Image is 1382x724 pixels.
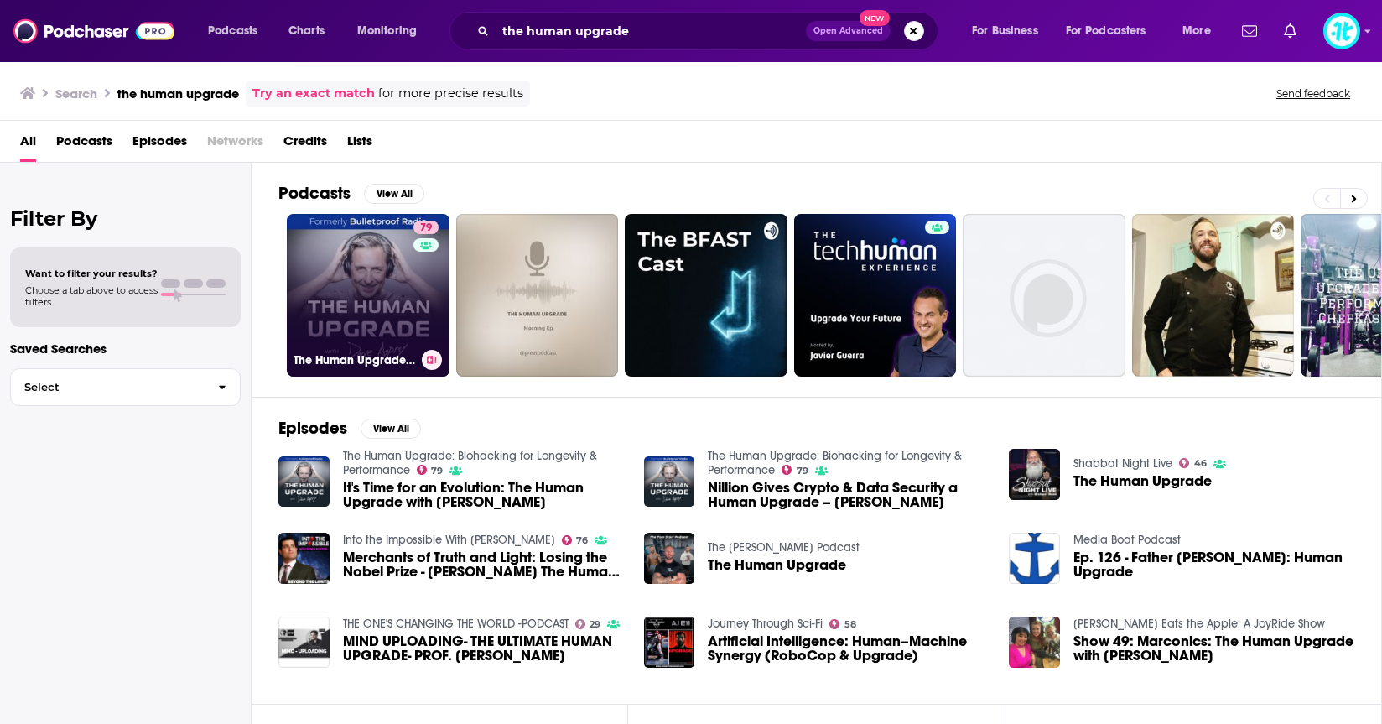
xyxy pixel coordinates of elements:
[575,619,601,629] a: 29
[1323,13,1360,49] button: Show profile menu
[806,21,891,41] button: Open AdvancedNew
[1171,18,1232,44] button: open menu
[782,465,808,475] a: 79
[465,12,954,50] div: Search podcasts, credits, & more...
[278,18,335,44] a: Charts
[413,221,439,234] a: 79
[278,183,351,204] h2: Podcasts
[343,533,555,547] a: Into the Impossible With Brian Keating
[644,617,695,668] img: Artificial Intelligence: Human–Machine Synergy (RoboCop & Upgrade)
[708,481,989,509] span: Nillion Gives Crypto & Data Security a Human Upgrade – [PERSON_NAME]
[1182,19,1211,43] span: More
[132,128,187,162] a: Episodes
[10,341,241,357] p: Saved Searches
[278,456,330,508] img: It's Time for an Evolution: The Human Upgrade with Dave Asprey
[56,128,112,162] a: Podcasts
[708,634,989,663] a: Artificial Intelligence: Human–Machine Synergy (RoboCop & Upgrade)
[10,368,241,406] button: Select
[562,535,589,545] a: 76
[343,634,624,663] a: MIND UPLOADING- THE ULTIMATE HUMAN UPGRADE- PROF. MASATAKA WATANABE
[343,550,624,579] span: Merchants of Truth and Light: Losing the Nobel Prize - [PERSON_NAME] The Human Upgrade with [PERS...
[1009,617,1060,668] img: Show 49: Marconics: The Human Upgrade with Wendy Hutchison
[420,220,432,237] span: 79
[208,19,257,43] span: Podcasts
[576,537,588,544] span: 76
[960,18,1059,44] button: open menu
[278,533,330,584] img: Merchants of Truth and Light: Losing the Nobel Prize - Brian Keating The Human Upgrade with Dave ...
[343,550,624,579] a: Merchants of Truth and Light: Losing the Nobel Prize - Brian Keating The Human Upgrade with Dave ...
[117,86,239,102] h3: the human upgrade
[343,617,569,631] a: THE ONE'S CHANGING THE WORLD -PODCAST
[278,418,421,439] a: EpisodesView All
[345,18,439,44] button: open menu
[1277,17,1303,45] a: Show notifications dropdown
[343,481,624,509] span: It's Time for an Evolution: The Human Upgrade with [PERSON_NAME]
[364,184,424,204] button: View All
[708,540,860,555] a: The Tom Storr Podcast
[343,449,597,477] a: The Human Upgrade: Biohacking for Longevity & Performance
[25,268,158,279] span: Want to filter your results?
[55,86,97,102] h3: Search
[1194,460,1207,467] span: 46
[708,558,846,572] a: The Human Upgrade
[287,214,449,377] a: 79The Human Upgrade: Biohacking for Longevity & Performance
[1009,533,1060,584] img: Ep. 126 - Father Kanye: Human Upgrade
[1073,533,1181,547] a: Media Boat Podcast
[844,621,856,628] span: 58
[1073,634,1354,663] span: Show 49: Marconics: The Human Upgrade with [PERSON_NAME]
[283,128,327,162] a: Credits
[378,84,523,103] span: for more precise results
[1009,449,1060,500] a: The Human Upgrade
[797,467,808,475] span: 79
[288,19,325,43] span: Charts
[11,382,205,393] span: Select
[644,533,695,584] img: The Human Upgrade
[708,449,962,477] a: The Human Upgrade: Biohacking for Longevity & Performance
[708,481,989,509] a: Nillion Gives Crypto & Data Security a Human Upgrade – Conrad Whelan
[1073,474,1212,488] span: The Human Upgrade
[25,284,158,308] span: Choose a tab above to access filters.
[196,18,279,44] button: open menu
[343,481,624,509] a: It's Time for an Evolution: The Human Upgrade with Dave Asprey
[590,621,600,628] span: 29
[708,617,823,631] a: Journey Through Sci-Fi
[357,19,417,43] span: Monitoring
[644,456,695,508] img: Nillion Gives Crypto & Data Security a Human Upgrade – Conrad Whelan
[1073,550,1354,579] a: Ep. 126 - Father Kanye: Human Upgrade
[417,465,444,475] a: 79
[278,617,330,668] img: MIND UPLOADING- THE ULTIMATE HUMAN UPGRADE- PROF. MASATAKA WATANABE
[860,10,890,26] span: New
[1055,18,1171,44] button: open menu
[207,128,263,162] span: Networks
[20,128,36,162] a: All
[1323,13,1360,49] img: User Profile
[496,18,806,44] input: Search podcasts, credits, & more...
[278,183,424,204] a: PodcastsView All
[294,353,415,367] h3: The Human Upgrade: Biohacking for Longevity & Performance
[1323,13,1360,49] span: Logged in as ImpactTheory
[1073,634,1354,663] a: Show 49: Marconics: The Human Upgrade with Wendy Hutchison
[1073,456,1172,471] a: Shabbat Night Live
[1179,458,1207,468] a: 46
[347,128,372,162] a: Lists
[972,19,1038,43] span: For Business
[1271,86,1355,101] button: Send feedback
[431,467,443,475] span: 79
[10,206,241,231] h2: Filter By
[1073,550,1354,579] span: Ep. 126 - Father [PERSON_NAME]: Human Upgrade
[1073,617,1325,631] a: Alice Eats the Apple: A JoyRide Show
